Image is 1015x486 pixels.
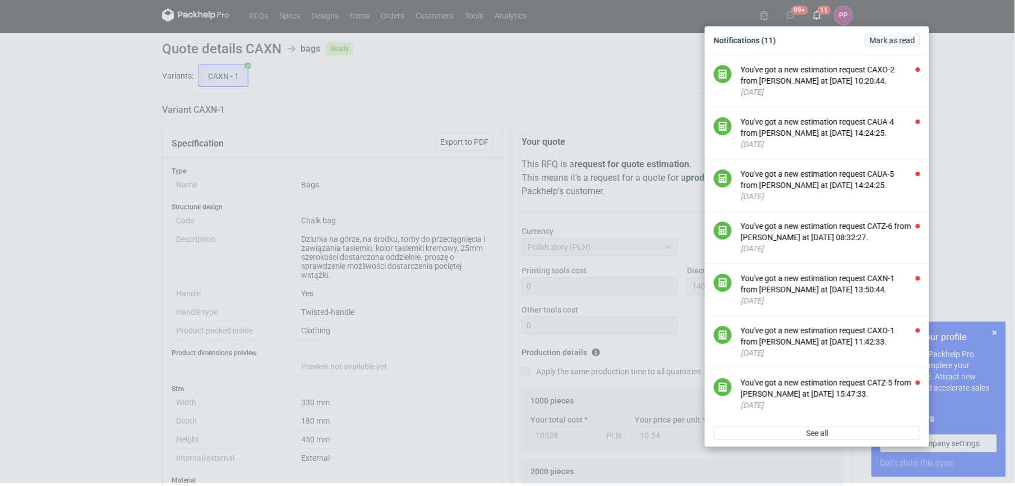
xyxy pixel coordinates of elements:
div: [DATE] [741,243,920,254]
div: [DATE] [741,400,920,411]
button: You've got a new estimation request CATZ-6 from [PERSON_NAME] at [DATE] 08:32:27.[DATE] [741,221,920,254]
button: Mark as read [865,34,920,47]
button: You've got a new estimation request CAUA-5 from [PERSON_NAME] at [DATE] 14:24:25.[DATE] [741,168,920,202]
div: Notifications (11) [709,31,925,50]
div: [DATE] [741,347,920,359]
button: You've got a new estimation request CAXO-2 from [PERSON_NAME] at [DATE] 10:20:44.[DATE] [741,64,920,98]
div: You've got a new estimation request CAXO-1 from [PERSON_NAME] at [DATE] 11:42:33. [741,325,920,347]
div: [DATE] [741,139,920,150]
div: [DATE] [741,86,920,98]
div: You've got a new estimation request CATZ-5 from [PERSON_NAME] at [DATE] 15:47:33. [741,377,920,400]
button: You've got a new estimation request CAXO-1 from [PERSON_NAME] at [DATE] 11:42:33.[DATE] [741,325,920,359]
div: You've got a new estimation request CATZ-6 from [PERSON_NAME] at [DATE] 08:32:27. [741,221,920,243]
button: You've got a new estimation request CAUA-4 from [PERSON_NAME] at [DATE] 14:24:25.[DATE] [741,116,920,150]
div: [DATE] [741,191,920,202]
a: See all [714,427,920,440]
span: Mark as read [870,36,915,44]
button: You've got a new estimation request CATZ-5 from [PERSON_NAME] at [DATE] 15:47:33.[DATE] [741,377,920,411]
div: You've got a new estimation request CAXO-2 from [PERSON_NAME] at [DATE] 10:20:44. [741,64,920,86]
span: See all [806,429,828,437]
div: You've got a new estimation request CAUA-5 from [PERSON_NAME] at [DATE] 14:24:25. [741,168,920,191]
div: You've got a new estimation request CAXN-1 from [PERSON_NAME] at [DATE] 13:50:44. [741,273,920,295]
button: You've got a new estimation request CAXN-1 from [PERSON_NAME] at [DATE] 13:50:44.[DATE] [741,273,920,306]
div: [DATE] [741,295,920,306]
div: You've got a new estimation request CAUA-4 from [PERSON_NAME] at [DATE] 14:24:25. [741,116,920,139]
